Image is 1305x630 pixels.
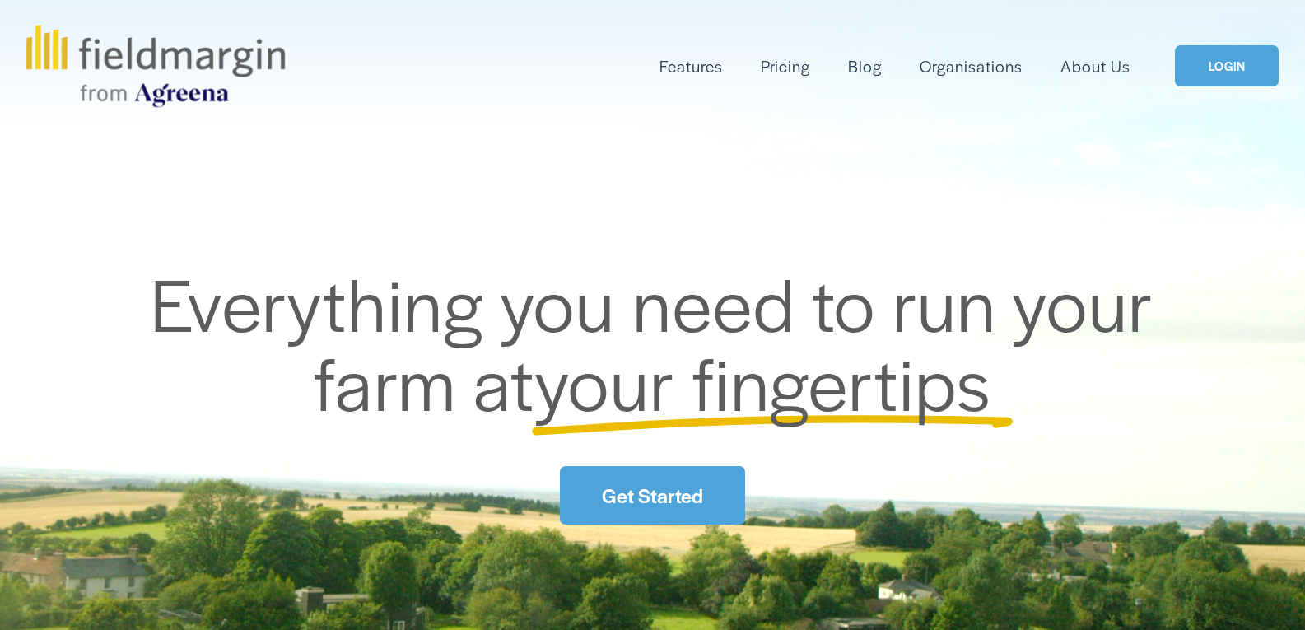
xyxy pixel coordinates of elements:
a: Get Started [560,466,744,525]
img: fieldmargin.com [26,25,285,107]
a: About Us [1060,53,1130,80]
a: Pricing [761,53,810,80]
span: Everything you need to run your farm at [151,250,1171,432]
span: your fingertips [534,329,991,432]
span: Features [659,54,723,78]
a: Blog [848,53,882,80]
a: folder dropdown [659,53,723,80]
a: LOGIN [1175,45,1279,87]
a: Organisations [920,53,1023,80]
